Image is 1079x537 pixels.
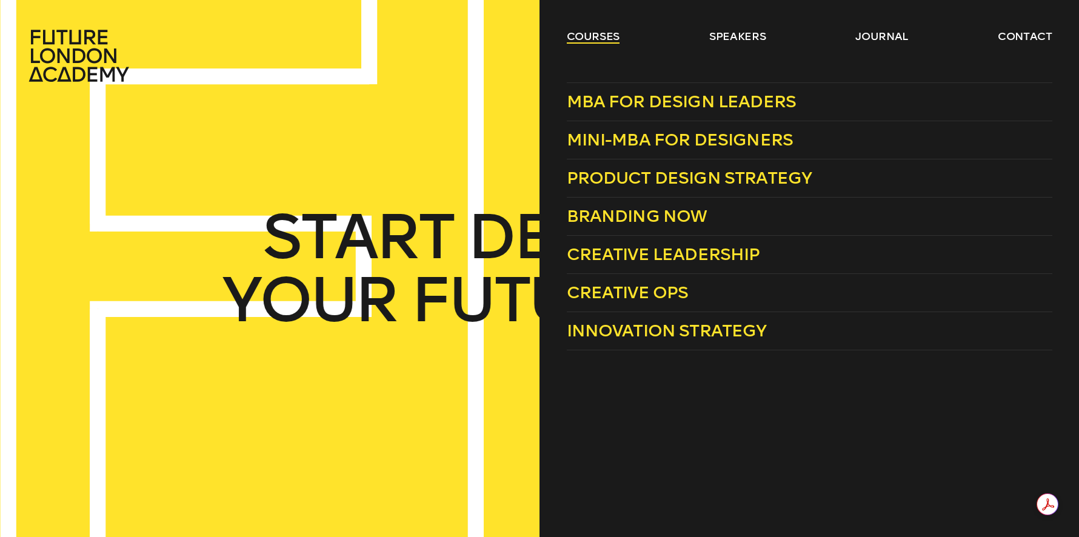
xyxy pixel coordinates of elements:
a: Creative Ops [567,274,1052,312]
a: Creative Leadership [567,236,1052,274]
a: Mini-MBA for Designers [567,121,1052,159]
span: Branding Now [567,206,707,226]
span: Product Design Strategy [567,168,812,188]
a: MBA for Design Leaders [567,82,1052,121]
span: Creative Ops [567,282,689,302]
a: Innovation Strategy [567,312,1052,350]
a: speakers [709,29,766,44]
a: journal [855,29,908,44]
span: MBA for Design Leaders [567,92,797,112]
a: Branding Now [567,198,1052,236]
span: Mini-MBA for Designers [567,130,793,150]
a: Product Design Strategy [567,159,1052,198]
a: contact [998,29,1052,44]
span: Innovation Strategy [567,321,767,341]
span: Creative Leadership [567,244,760,264]
a: courses [567,29,620,44]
